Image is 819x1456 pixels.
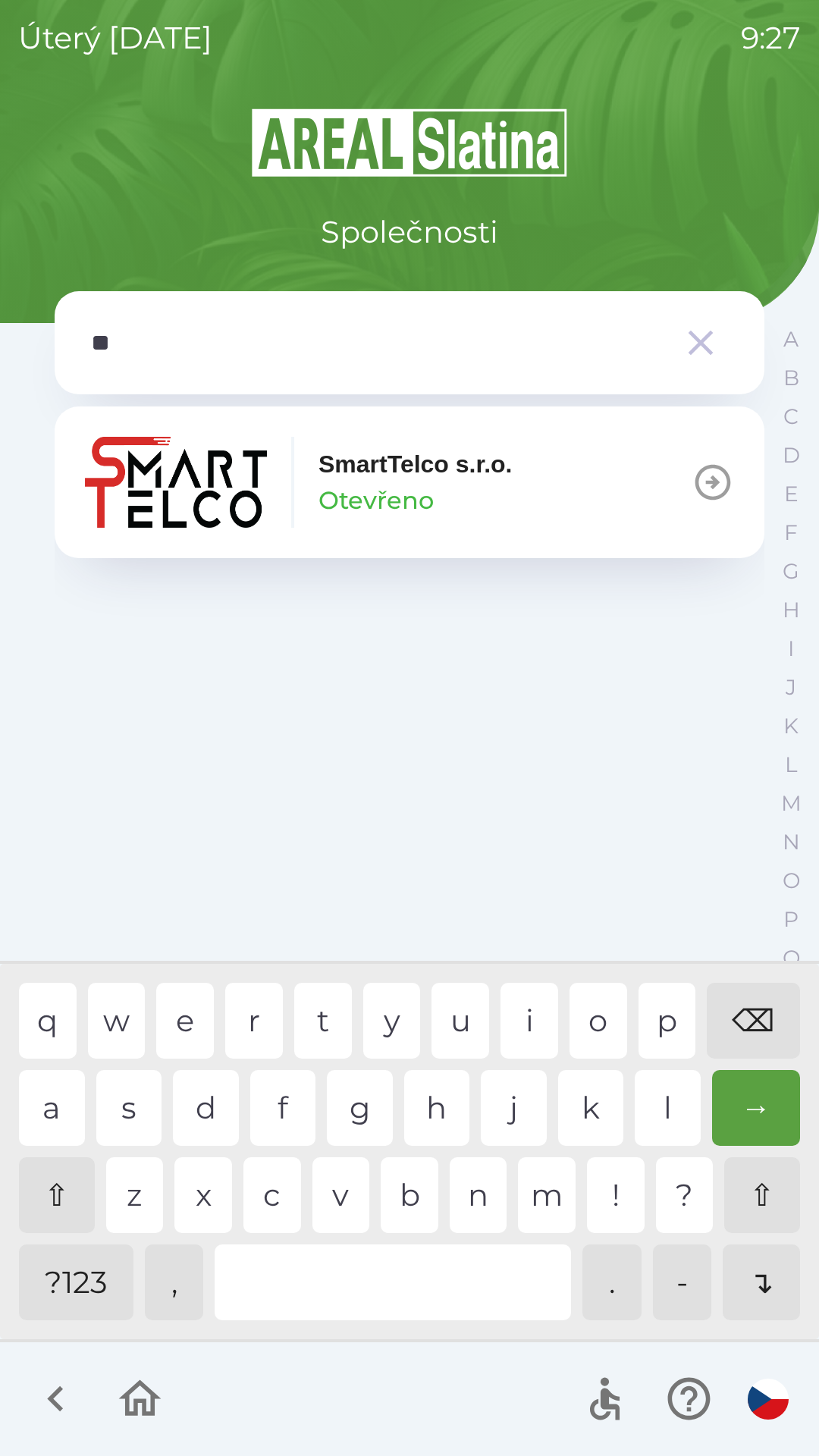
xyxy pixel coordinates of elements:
[772,320,810,359] button: A
[748,1379,789,1420] img: cs flag
[318,482,434,519] p: Otevřeno
[772,629,810,668] button: I
[18,15,212,61] p: úterý [DATE]
[783,558,799,585] p: G
[772,668,810,707] button: J
[783,713,799,739] p: K
[772,513,810,552] button: F
[321,209,498,255] p: Společnosti
[783,403,799,430] p: C
[55,406,764,558] button: SmartTelco s.r.o.Otevřeno
[783,945,800,971] p: Q
[55,106,764,179] img: Logo
[318,446,513,482] p: SmartTelco s.r.o.
[788,635,794,662] p: I
[772,436,810,475] button: D
[783,906,799,933] p: P
[772,359,810,397] button: B
[786,674,796,701] p: J
[772,475,810,513] button: E
[772,745,810,784] button: L
[784,481,799,507] p: E
[772,397,810,436] button: C
[783,597,800,623] p: H
[741,15,801,61] p: 9:27
[772,784,810,823] button: M
[772,861,810,900] button: O
[772,900,810,939] button: P
[772,939,810,977] button: Q
[772,591,810,629] button: H
[785,752,797,778] p: L
[783,442,800,469] p: D
[772,707,810,745] button: K
[783,365,799,391] p: B
[772,823,810,861] button: N
[783,868,800,894] p: O
[772,552,810,591] button: G
[784,519,798,546] p: F
[85,437,267,528] img: a1091e8c-df79-49dc-bd76-976ff18fd19d.png
[781,790,802,817] p: M
[783,829,800,855] p: N
[783,326,799,353] p: A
